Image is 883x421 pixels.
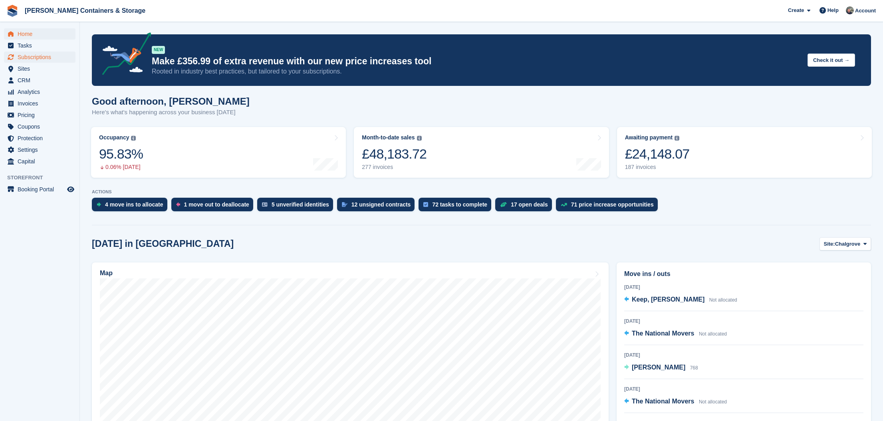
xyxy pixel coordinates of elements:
span: Not allocated [699,331,727,337]
div: 12 unsigned contracts [351,201,411,208]
a: Keep, [PERSON_NAME] Not allocated [624,295,737,305]
a: menu [4,133,75,144]
img: verify_identity-adf6edd0f0f0b5bbfe63781bf79b02c33cf7c696d77639b501bdc392416b5a36.svg [262,202,268,207]
a: 12 unsigned contracts [337,198,419,215]
span: Home [18,28,65,40]
span: 768 [690,365,698,371]
div: 0.06% [DATE] [99,164,143,171]
p: ACTIONS [92,189,871,195]
img: deal-1b604bf984904fb50ccaf53a9ad4b4a5d6e5aea283cecdc64d6e3604feb123c2.svg [500,202,507,207]
p: Rooted in industry best practices, but tailored to your subscriptions. [152,67,801,76]
div: 1 move out to deallocate [184,201,249,208]
a: 4 move ins to allocate [92,198,171,215]
a: menu [4,109,75,121]
a: 5 unverified identities [257,198,337,215]
a: menu [4,75,75,86]
a: The National Movers Not allocated [624,397,727,407]
div: 17 open deals [511,201,548,208]
a: menu [4,121,75,132]
a: menu [4,86,75,97]
h2: Move ins / outs [624,269,863,279]
span: Invoices [18,98,65,109]
a: menu [4,98,75,109]
img: price_increase_opportunities-93ffe204e8149a01c8c9dc8f82e8f89637d9d84a8eef4429ea346261dce0b2c0.svg [561,203,567,207]
div: 277 invoices [362,164,427,171]
img: task-75834270c22a3079a89374b754ae025e5fb1db73e45f91037f5363f120a921f8.svg [423,202,428,207]
span: Tasks [18,40,65,51]
div: 72 tasks to complete [432,201,487,208]
div: Occupancy [99,134,129,141]
span: Site: [824,240,835,248]
img: icon-info-grey-7440780725fd019a000dd9b08b2336e03edf1995a4989e88bcd33f0948082b44.svg [131,136,136,141]
a: The National Movers Not allocated [624,329,727,339]
img: icon-info-grey-7440780725fd019a000dd9b08b2336e03edf1995a4989e88bcd33f0948082b44.svg [417,136,422,141]
a: Preview store [66,185,75,194]
a: menu [4,144,75,155]
img: price-adjustments-announcement-icon-8257ccfd72463d97f412b2fc003d46551f7dbcb40ab6d574587a9cd5c0d94... [95,32,151,78]
a: [PERSON_NAME] 768 [624,363,698,373]
a: menu [4,156,75,167]
a: 1 move out to deallocate [171,198,257,215]
a: menu [4,40,75,51]
span: Account [855,7,876,15]
h2: [DATE] in [GEOGRAPHIC_DATA] [92,238,234,249]
span: Storefront [7,174,79,182]
span: Protection [18,133,65,144]
div: 71 price increase opportunities [571,201,654,208]
h2: Map [100,270,113,277]
a: Month-to-date sales £48,183.72 277 invoices [354,127,609,178]
img: icon-info-grey-7440780725fd019a000dd9b08b2336e03edf1995a4989e88bcd33f0948082b44.svg [675,136,679,141]
div: 4 move ins to allocate [105,201,163,208]
span: Settings [18,144,65,155]
span: Not allocated [699,399,727,405]
img: move_outs_to_deallocate_icon-f764333ba52eb49d3ac5e1228854f67142a1ed5810a6f6cc68b1a99e826820c5.svg [176,202,180,207]
p: Here's what's happening across your business [DATE] [92,108,250,117]
div: 187 invoices [625,164,690,171]
a: 17 open deals [495,198,556,215]
a: menu [4,63,75,74]
span: Subscriptions [18,52,65,63]
span: Chalgrove [835,240,861,248]
span: [PERSON_NAME] [632,364,685,371]
a: 71 price increase opportunities [556,198,662,215]
div: 5 unverified identities [272,201,329,208]
div: [DATE] [624,351,863,359]
a: 72 tasks to complete [419,198,495,215]
div: [DATE] [624,385,863,393]
a: Awaiting payment £24,148.07 187 invoices [617,127,872,178]
img: move_ins_to_allocate_icon-fdf77a2bb77ea45bf5b3d319d69a93e2d87916cf1d5bf7949dd705db3b84f3ca.svg [97,202,101,207]
a: menu [4,28,75,40]
a: [PERSON_NAME] Containers & Storage [22,4,149,17]
div: [DATE] [624,284,863,291]
span: CRM [18,75,65,86]
div: 95.83% [99,146,143,162]
a: menu [4,184,75,195]
a: menu [4,52,75,63]
span: Analytics [18,86,65,97]
div: [DATE] [624,318,863,325]
span: Capital [18,156,65,167]
span: Not allocated [709,297,737,303]
div: Month-to-date sales [362,134,415,141]
a: Occupancy 95.83% 0.06% [DATE] [91,127,346,178]
span: The National Movers [632,330,694,337]
h1: Good afternoon, [PERSON_NAME] [92,96,250,107]
div: £48,183.72 [362,146,427,162]
span: Keep, [PERSON_NAME] [632,296,704,303]
img: Adam Greenhalgh [846,6,854,14]
span: Help [827,6,839,14]
span: Create [788,6,804,14]
p: Make £356.99 of extra revenue with our new price increases tool [152,56,801,67]
span: Booking Portal [18,184,65,195]
img: stora-icon-8386f47178a22dfd0bd8f6a31ec36ba5ce8667c1dd55bd0f319d3a0aa187defe.svg [6,5,18,17]
div: Awaiting payment [625,134,673,141]
button: Check it out → [808,54,855,67]
div: NEW [152,46,165,54]
span: Pricing [18,109,65,121]
span: Coupons [18,121,65,132]
span: Sites [18,63,65,74]
div: £24,148.07 [625,146,690,162]
img: contract_signature_icon-13c848040528278c33f63329250d36e43548de30e8caae1d1a13099fd9432cc5.svg [342,202,347,207]
button: Site: Chalgrove [820,237,871,250]
span: The National Movers [632,398,694,405]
